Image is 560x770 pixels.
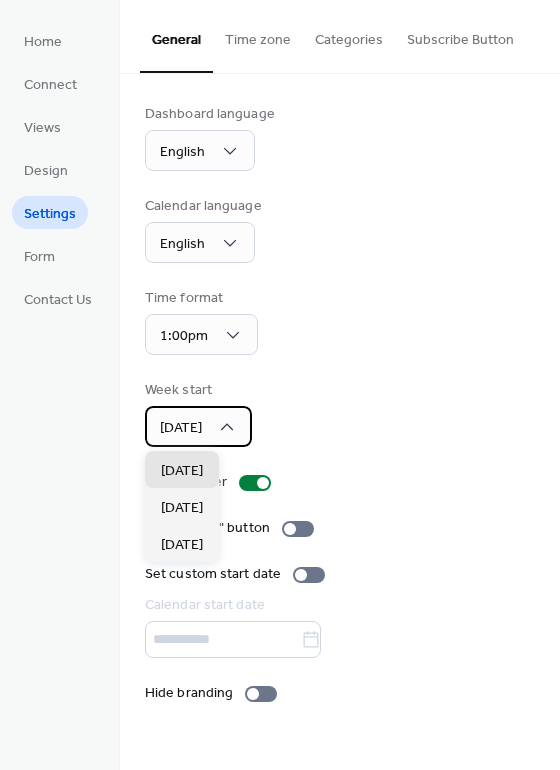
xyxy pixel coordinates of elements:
[161,534,203,555] span: [DATE]
[24,118,61,139] span: Views
[161,497,203,518] span: [DATE]
[145,288,254,309] div: Time format
[12,67,89,100] a: Connect
[12,153,80,186] a: Design
[24,204,76,225] span: Settings
[145,380,248,401] div: Week start
[12,282,104,315] a: Contact Us
[160,415,202,442] span: [DATE]
[161,460,203,481] span: [DATE]
[12,110,73,143] a: Views
[145,683,233,704] div: Hide branding
[145,104,275,125] div: Dashboard language
[12,196,88,229] a: Settings
[24,75,77,96] span: Connect
[24,290,92,311] span: Contact Us
[160,139,205,166] span: English
[145,595,531,616] div: Calendar start date
[145,564,281,585] div: Set custom start date
[24,161,68,182] span: Design
[24,32,62,53] span: Home
[12,239,67,272] a: Form
[24,247,55,268] span: Form
[160,323,208,350] span: 1:00pm
[12,24,74,57] a: Home
[145,196,262,217] div: Calendar language
[160,231,205,258] span: English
